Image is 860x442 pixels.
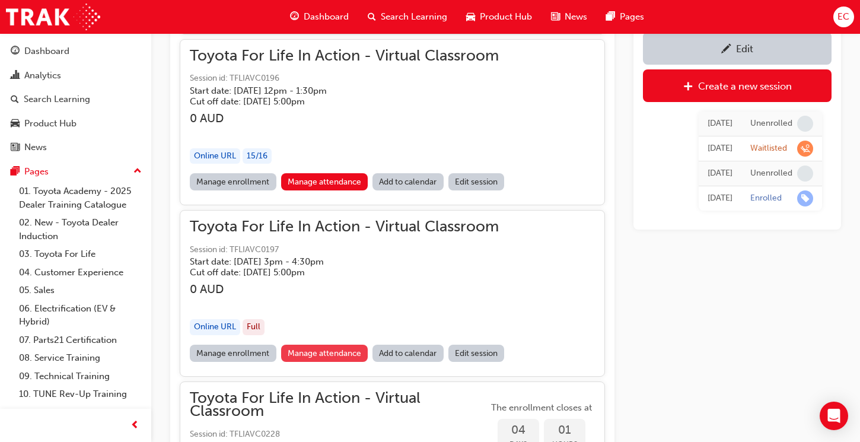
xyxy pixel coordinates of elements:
span: The enrollment closes at [488,401,595,415]
span: Pages [620,10,644,24]
h5: Start date: [DATE] 12pm - 1:30pm [190,85,480,96]
span: learningRecordVerb_WAITLIST-icon [797,141,813,157]
div: Online URL [190,319,240,335]
span: EC [837,10,849,24]
span: up-icon [133,164,142,179]
a: News [5,136,146,158]
span: Toyota For Life In Action - Virtual Classroom [190,220,499,234]
span: Product Hub [480,10,532,24]
h5: Start date: [DATE] 3pm - 4:30pm [190,256,480,267]
span: search-icon [368,9,376,24]
div: Wed Jun 18 2025 09:09:20 GMT+1000 (Australian Eastern Standard Time) [708,167,732,180]
div: Unenrolled [750,118,792,129]
a: Edit session [448,173,505,190]
span: news-icon [11,142,20,153]
span: Toyota For Life In Action - Virtual Classroom [190,49,499,63]
span: plus-icon [683,81,693,93]
div: Tue Jun 24 2025 14:41:26 GMT+1000 (Australian Eastern Standard Time) [708,117,732,131]
span: News [565,10,587,24]
a: Manage attendance [281,173,368,190]
span: Session id: TFLIAVC0197 [190,243,499,257]
div: Pages [24,165,49,179]
a: Create a new session [643,69,832,102]
span: learningRecordVerb_ENROLL-icon [797,190,813,206]
a: news-iconNews [542,5,597,29]
a: Search Learning [5,88,146,110]
h3: 0 AUD [190,282,499,296]
span: car-icon [11,119,20,129]
a: 06. Electrification (EV & Hybrid) [14,300,146,331]
a: Product Hub [5,113,146,135]
span: Toyota For Life In Action - Virtual Classroom [190,392,488,418]
span: Dashboard [304,10,349,24]
div: News [24,141,47,154]
a: All Pages [14,403,146,422]
div: Create a new session [698,80,792,92]
span: pages-icon [606,9,615,24]
h3: 0 AUD [190,112,499,125]
div: Open Intercom Messenger [820,402,848,430]
div: Full [243,319,265,335]
a: guage-iconDashboard [281,5,358,29]
a: 09. Technical Training [14,367,146,386]
a: Manage enrollment [190,173,276,190]
div: Unenrolled [750,168,792,179]
button: Toyota For Life In Action - Virtual ClassroomSession id: TFLIAVC0197Start date: [DATE] 3pm - 4:30... [190,220,595,366]
div: Tue Jun 24 2025 14:29:21 GMT+1000 (Australian Eastern Standard Time) [708,142,732,155]
a: 01. Toyota Academy - 2025 Dealer Training Catalogue [14,182,146,214]
div: Wed Jun 18 2025 08:51:03 GMT+1000 (Australian Eastern Standard Time) [708,192,732,205]
a: 04. Customer Experience [14,263,146,282]
h5: Cut off date: [DATE] 5:00pm [190,96,480,107]
span: 04 [498,424,539,437]
button: Pages [5,161,146,183]
span: pencil-icon [721,44,731,56]
a: car-iconProduct Hub [457,5,542,29]
span: learningRecordVerb_NONE-icon [797,116,813,132]
span: car-icon [466,9,475,24]
div: Enrolled [750,193,782,204]
div: Product Hub [24,117,77,131]
span: Session id: TFLIAVC0196 [190,72,499,85]
a: Add to calendar [372,345,444,362]
div: Analytics [24,69,61,82]
span: search-icon [11,94,19,105]
span: news-icon [551,9,560,24]
a: 02. New - Toyota Dealer Induction [14,214,146,245]
img: Trak [6,4,100,30]
span: guage-icon [290,9,299,24]
a: search-iconSearch Learning [358,5,457,29]
div: 15 / 16 [243,148,272,164]
div: Search Learning [24,93,90,106]
a: 03. Toyota For Life [14,245,146,263]
button: Toyota For Life In Action - Virtual ClassroomSession id: TFLIAVC0196Start date: [DATE] 12pm - 1:3... [190,49,595,195]
a: Analytics [5,65,146,87]
button: DashboardAnalyticsSearch LearningProduct HubNews [5,38,146,161]
span: learningRecordVerb_NONE-icon [797,166,813,182]
a: 10. TUNE Rev-Up Training [14,385,146,403]
a: 05. Sales [14,281,146,300]
span: 01 [544,424,585,437]
span: guage-icon [11,46,20,57]
a: Edit [643,32,832,65]
a: Add to calendar [372,173,444,190]
span: pages-icon [11,167,20,177]
a: Manage attendance [281,345,368,362]
button: EC [833,7,854,27]
span: chart-icon [11,71,20,81]
a: Dashboard [5,40,146,62]
span: Search Learning [381,10,447,24]
a: pages-iconPages [597,5,654,29]
div: Waitlisted [750,143,787,154]
a: 07. Parts21 Certification [14,331,146,349]
a: Edit session [448,345,505,362]
span: Session id: TFLIAVC0228 [190,428,488,441]
span: prev-icon [130,418,139,433]
h5: Cut off date: [DATE] 5:00pm [190,267,480,278]
div: Online URL [190,148,240,164]
a: Manage enrollment [190,345,276,362]
a: 08. Service Training [14,349,146,367]
div: Edit [736,43,753,55]
div: Dashboard [24,44,69,58]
